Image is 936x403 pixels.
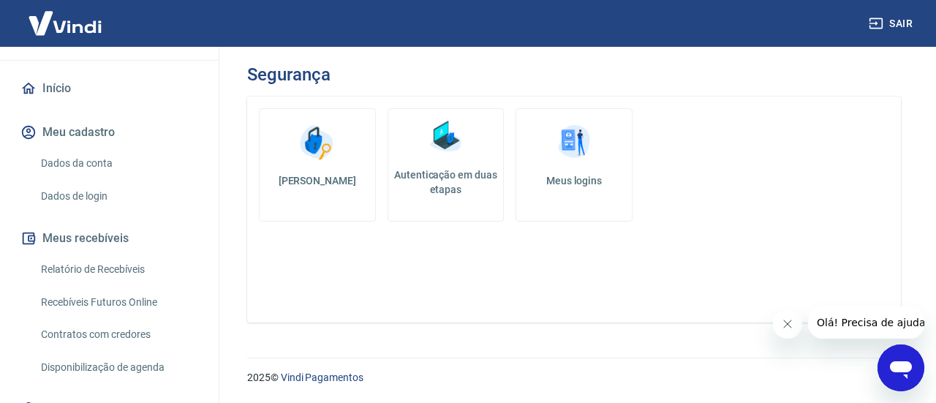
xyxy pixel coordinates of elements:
[808,306,924,339] iframe: Mensagem da empresa
[773,309,802,339] iframe: Fechar mensagem
[18,1,113,45] img: Vindi
[18,116,201,148] button: Meu cadastro
[423,115,467,159] img: Autenticação em duas etapas
[18,72,201,105] a: Início
[18,222,201,255] button: Meus recebíveis
[247,64,330,85] h3: Segurança
[866,10,918,37] button: Sair
[388,108,505,222] a: Autenticação em duas etapas
[295,121,339,165] img: Alterar senha
[281,372,363,383] a: Vindi Pagamentos
[528,173,620,188] h5: Meus logins
[35,353,201,383] a: Disponibilização de agenda
[271,173,363,188] h5: [PERSON_NAME]
[259,108,376,222] a: [PERSON_NAME]
[35,320,201,350] a: Contratos com credores
[552,121,596,165] img: Meus logins
[394,167,498,197] h5: Autenticação em duas etapas
[35,148,201,178] a: Dados da conta
[9,10,123,22] span: Olá! Precisa de ajuda?
[35,287,201,317] a: Recebíveis Futuros Online
[35,255,201,285] a: Relatório de Recebíveis
[247,370,901,385] p: 2025 ©
[516,108,633,222] a: Meus logins
[35,181,201,211] a: Dados de login
[877,344,924,391] iframe: Botão para abrir a janela de mensagens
